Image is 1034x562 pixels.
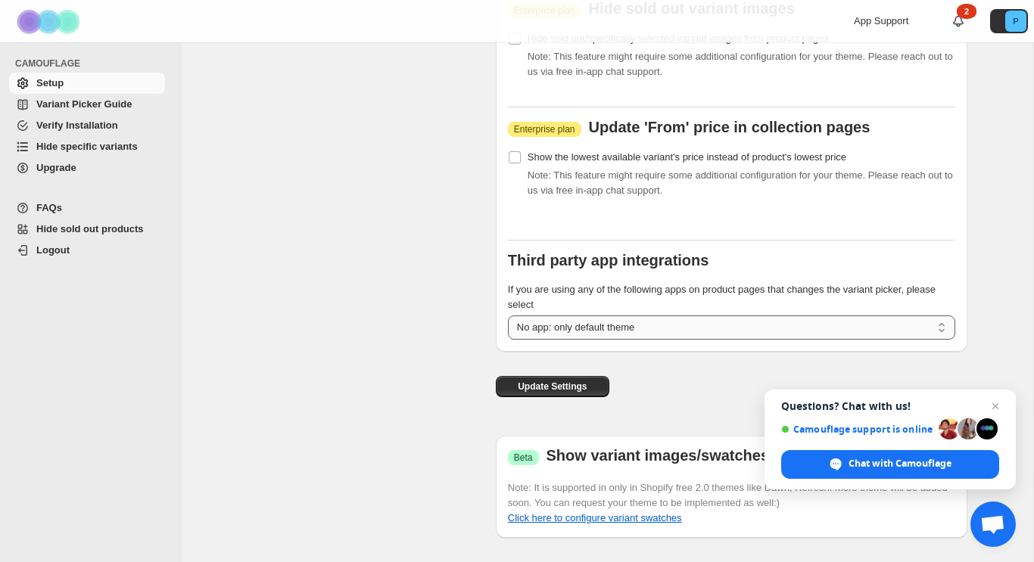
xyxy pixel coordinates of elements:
[781,400,999,412] span: Questions? Chat with us!
[9,73,165,94] a: Setup
[496,376,609,397] button: Update Settings
[957,4,976,19] div: 2
[547,447,949,464] b: Show variant images/swatches on Color variant buttons
[9,115,165,136] a: Verify Installation
[528,151,846,163] span: Show the lowest available variant's price instead of product's lowest price
[508,512,682,523] a: Click here to configure variant swatches
[528,169,953,196] span: Note: This feature might require some additional configuration for your theme. Please reach out t...
[514,452,533,464] span: Beta
[1005,11,1026,32] span: Avatar with initials P
[9,136,165,157] a: Hide specific variants
[990,9,1028,33] button: Avatar with initials P
[589,120,870,135] b: Update 'From' price in collection pages
[36,120,118,131] span: Verify Installation
[518,380,587,393] span: Update Settings
[36,98,132,110] span: Variant Picker Guide
[986,397,1004,415] span: Close chat
[36,141,138,152] span: Hide specific variants
[15,57,171,70] span: CAMOUFLAGE
[9,240,165,261] a: Logout
[12,1,88,42] img: Camouflage
[854,15,908,26] span: App Support
[508,252,709,269] b: Third party app integrations
[36,162,76,173] span: Upgrade
[781,450,999,479] div: Chat with Camouflage
[36,77,64,88] span: Setup
[1013,17,1018,26] text: P
[9,219,165,240] a: Hide sold out products
[951,14,966,29] a: 2
[528,51,953,77] span: Note: This feature might require some additional configuration for your theme. Please reach out t...
[9,94,165,115] a: Variant Picker Guide
[36,244,70,256] span: Logout
[9,157,165,179] a: Upgrade
[781,424,933,435] span: Camouflage support is online
[849,457,951,470] span: Chat with Camouflage
[970,501,1016,547] div: Open chat
[508,284,936,310] span: If you are using any of the following apps on product pages that changes the variant picker, plea...
[36,202,62,213] span: FAQs
[514,123,575,135] span: Enterprise plan
[9,197,165,219] a: FAQs
[36,223,144,234] span: Hide sold out products
[508,482,948,508] span: Note: It is supported in only in Shopify free 2.0 themes like Dawn, Refresh. More theme will be a...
